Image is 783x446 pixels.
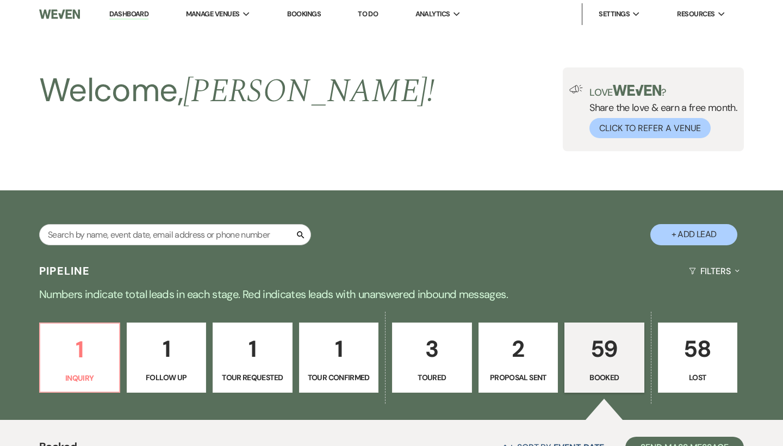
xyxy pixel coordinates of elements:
[39,323,120,393] a: 1Inquiry
[478,323,558,393] a: 2Proposal Sent
[613,85,661,96] img: weven-logo-green.svg
[183,66,434,116] span: [PERSON_NAME] !
[39,263,90,278] h3: Pipeline
[658,323,738,393] a: 58Lost
[677,9,714,20] span: Resources
[415,9,450,20] span: Analytics
[134,331,200,367] p: 1
[47,331,113,368] p: 1
[589,85,737,97] p: Love ?
[127,323,207,393] a: 1Follow Up
[399,371,465,383] p: Toured
[665,371,731,383] p: Lost
[220,371,285,383] p: Tour Requested
[134,371,200,383] p: Follow Up
[39,3,80,26] img: Weven Logo
[358,9,378,18] a: To Do
[571,371,637,383] p: Booked
[287,9,321,18] a: Bookings
[47,372,113,384] p: Inquiry
[571,331,637,367] p: 59
[665,331,731,367] p: 58
[583,85,737,138] div: Share the love & earn a free month.
[186,9,240,20] span: Manage Venues
[39,224,311,245] input: Search by name, event date, email address or phone number
[392,323,472,393] a: 3Toured
[589,118,711,138] button: Click to Refer a Venue
[486,331,551,367] p: 2
[650,224,737,245] button: + Add Lead
[564,323,644,393] a: 59Booked
[306,371,372,383] p: Tour Confirmed
[599,9,630,20] span: Settings
[39,67,434,114] h2: Welcome,
[220,331,285,367] p: 1
[569,85,583,94] img: loud-speaker-illustration.svg
[109,9,148,20] a: Dashboard
[399,331,465,367] p: 3
[685,257,744,286] button: Filters
[299,323,379,393] a: 1Tour Confirmed
[306,331,372,367] p: 1
[486,371,551,383] p: Proposal Sent
[213,323,293,393] a: 1Tour Requested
